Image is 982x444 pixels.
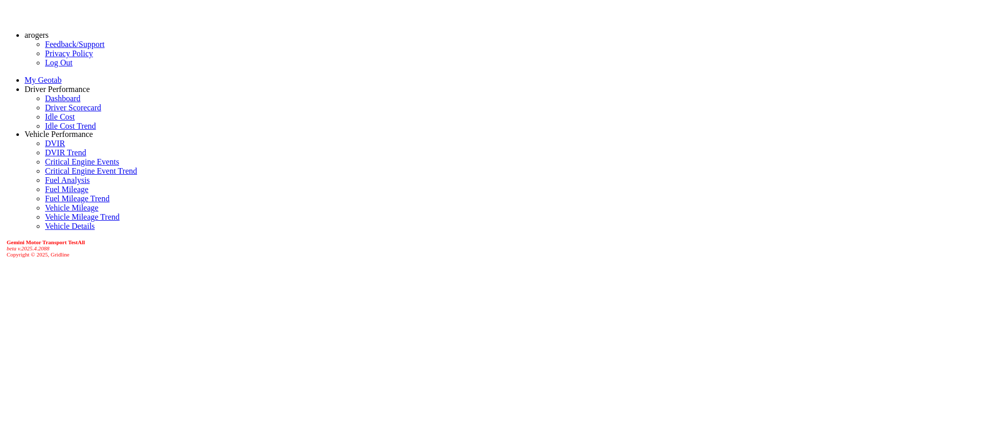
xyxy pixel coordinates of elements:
[25,130,93,138] a: Vehicle Performance
[45,139,65,148] a: DVIR
[45,112,75,121] a: Idle Cost
[45,58,73,67] a: Log Out
[45,148,86,157] a: DVIR Trend
[45,157,119,166] a: Critical Engine Events
[45,185,88,194] a: Fuel Mileage
[45,176,90,184] a: Fuel Analysis
[25,31,49,39] a: arogers
[45,49,93,58] a: Privacy Policy
[45,213,120,221] a: Vehicle Mileage Trend
[7,245,50,251] i: beta v.2025.4.2088
[45,94,80,103] a: Dashboard
[45,194,109,203] a: Fuel Mileage Trend
[45,222,95,230] a: Vehicle Details
[7,239,978,258] div: Copyright © 2025, Gridline
[25,76,61,84] a: My Geotab
[45,167,137,175] a: Critical Engine Event Trend
[45,203,98,212] a: Vehicle Mileage
[7,239,85,245] b: Gemini Motor Transport TestAll
[25,85,90,94] a: Driver Performance
[45,122,96,130] a: Idle Cost Trend
[45,103,101,112] a: Driver Scorecard
[45,40,104,49] a: Feedback/Support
